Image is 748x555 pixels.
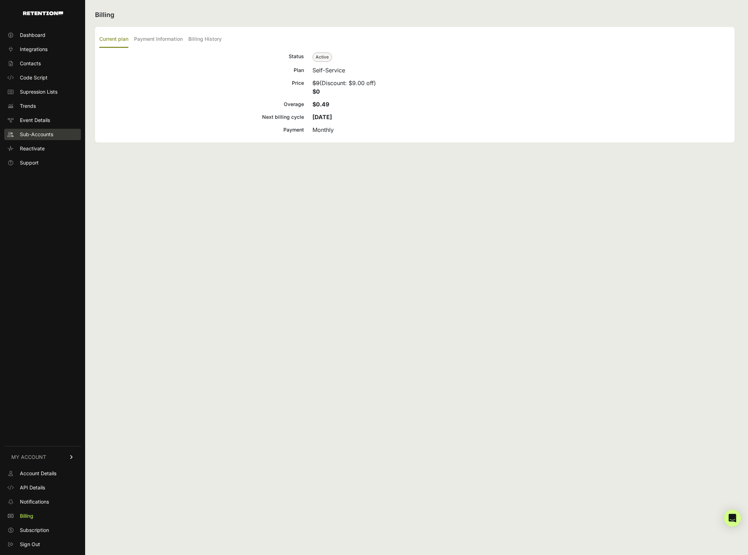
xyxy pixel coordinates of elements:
[99,66,304,74] div: Plan
[20,527,49,534] span: Subscription
[20,102,36,110] span: Trends
[99,100,304,109] div: Overage
[99,126,304,134] div: Payment
[4,58,81,69] a: Contacts
[312,113,332,121] strong: [DATE]
[20,74,48,81] span: Code Script
[312,126,730,134] div: Monthly
[4,496,81,507] a: Notifications
[99,79,304,96] div: Price
[4,129,81,140] a: Sub-Accounts
[99,113,304,121] div: Next billing cycle
[20,32,45,39] span: Dashboard
[99,31,128,48] label: Current plan
[20,60,41,67] span: Contacts
[20,117,50,124] span: Event Details
[4,115,81,126] a: Event Details
[20,46,48,53] span: Integrations
[99,52,304,62] div: Status
[312,66,730,74] div: Self-Service
[4,510,81,522] a: Billing
[4,525,81,536] a: Subscription
[4,143,81,154] a: Reactivate
[4,72,81,83] a: Code Script
[20,512,33,520] span: Billing
[20,88,57,95] span: Supression Lists
[4,157,81,168] a: Support
[312,52,332,62] span: Active
[4,446,81,468] a: MY ACCOUNT
[20,541,40,548] span: Sign Out
[23,11,63,15] img: Retention.com
[95,10,735,20] h2: Billing
[134,31,183,48] label: Payment Information
[4,100,81,112] a: Trends
[4,468,81,479] a: Account Details
[20,159,39,166] span: Support
[4,482,81,493] a: API Details
[20,470,56,477] span: Account Details
[20,484,45,491] span: API Details
[312,101,329,108] strong: $0.49
[4,539,81,550] a: Sign Out
[724,510,741,527] div: Open Intercom Messenger
[20,131,53,138] span: Sub-Accounts
[20,145,45,152] span: Reactivate
[4,44,81,55] a: Integrations
[312,79,320,87] label: $9
[4,29,81,41] a: Dashboard
[20,498,49,505] span: Notifications
[11,454,46,461] span: MY ACCOUNT
[312,79,730,96] div: (Discount: $9.00 off)
[312,88,320,95] strong: $0
[4,86,81,98] a: Supression Lists
[188,31,222,48] label: Billing History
